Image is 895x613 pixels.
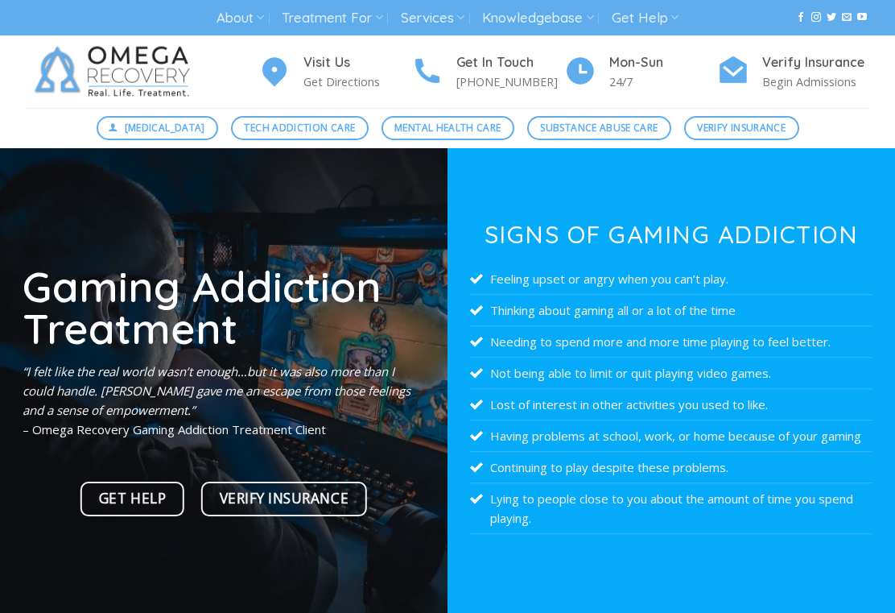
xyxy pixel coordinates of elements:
[394,120,501,135] span: Mental Health Care
[842,12,852,23] a: Send us an email
[470,452,872,483] li: Continuing to play despite these problems.
[470,389,872,420] li: Lost of interest in other activities you used to like.
[527,116,671,140] a: Substance Abuse Care
[796,12,806,23] a: Follow on Facebook
[23,363,410,418] em: “I felt like the real world wasn’t enough…but it was also more than I could handle. [PERSON_NAME]...
[220,487,349,510] span: Verify Insurance
[684,116,799,140] a: Verify Insurance
[697,120,786,135] span: Verify Insurance
[612,3,678,33] a: Get Help
[470,358,872,389] li: Not being able to limit or quit playing video games.
[456,52,564,73] h4: Get In Touch
[609,72,717,91] p: 24/7
[282,3,382,33] a: Treatment For
[470,420,872,452] li: Having problems at school, work, or home because of your gaming
[23,265,425,350] h1: Gaming Addiction Treatment
[827,12,836,23] a: Follow on Twitter
[717,52,870,92] a: Verify Insurance Begin Admissions
[303,52,411,73] h4: Visit Us
[25,35,206,108] img: Omega Recovery
[857,12,867,23] a: Follow on YouTube
[411,52,564,92] a: Get In Touch [PHONE_NUMBER]
[609,52,717,73] h4: Mon-Sun
[382,116,514,140] a: Mental Health Care
[470,326,872,358] li: Needing to spend more and more time playing to feel better.
[201,482,367,516] a: Verify Insurance
[762,72,870,91] p: Begin Admissions
[99,487,166,510] span: Get Help
[231,116,369,140] a: Tech Addiction Care
[540,120,658,135] span: Substance Abuse Care
[401,3,464,33] a: Services
[811,12,821,23] a: Follow on Instagram
[125,120,205,135] span: [MEDICAL_DATA]
[470,263,872,295] li: Feeling upset or angry when you can’t play.
[470,483,872,534] li: Lying to people close to you about the amount of time you spend playing.
[217,3,264,33] a: About
[470,222,872,246] h3: Signs of Gaming Addiction
[23,362,425,439] p: – Omega Recovery Gaming Addiction Treatment Client
[97,116,219,140] a: [MEDICAL_DATA]
[482,3,593,33] a: Knowledgebase
[303,72,411,91] p: Get Directions
[456,72,564,91] p: [PHONE_NUMBER]
[80,482,184,516] a: Get Help
[470,295,872,326] li: Thinking about gaming all or a lot of the time
[762,52,870,73] h4: Verify Insurance
[258,52,411,92] a: Visit Us Get Directions
[244,120,355,135] span: Tech Addiction Care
